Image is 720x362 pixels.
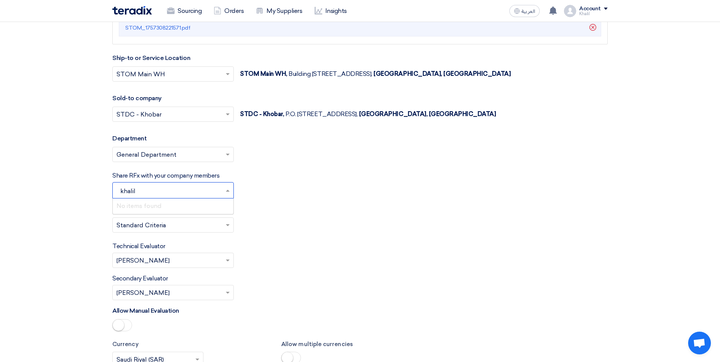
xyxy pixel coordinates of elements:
[579,6,601,12] div: Account
[281,340,439,349] label: Allow multiple currencies
[250,3,308,19] a: My Suppliers
[112,274,168,283] label: Secondary Evaluator
[125,25,190,31] span: STOM_1757308221571.pdf
[113,198,233,214] div: No items found
[112,54,190,63] label: Ship-to or Service Location
[288,70,372,77] span: Building [STREET_ADDRESS],
[521,9,535,14] span: العربية
[688,332,711,354] div: Open chat
[579,12,608,16] div: Khalil
[285,110,358,118] span: P.O. [STREET_ADDRESS],
[125,23,190,32] a: STOM_1757308221571.pdf
[161,3,208,19] a: Sourcing
[373,70,510,77] span: [GEOGRAPHIC_DATA], [GEOGRAPHIC_DATA]
[112,171,219,180] label: Share RFx with your company members
[240,110,284,118] span: STDC - Khobar,
[564,5,576,17] img: profile_test.png
[112,134,147,143] label: Department
[309,3,353,19] a: Insights
[359,110,496,118] span: [GEOGRAPHIC_DATA], [GEOGRAPHIC_DATA]
[112,6,152,15] img: Teradix logo
[112,340,270,349] label: Currency
[112,242,165,251] label: Technical Evaluator
[240,70,287,77] span: STOM Main WH,
[509,5,540,17] button: العربية
[112,94,162,103] label: Sold-to company
[208,3,250,19] a: Orders
[112,306,179,315] label: Allow Manual Evaluation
